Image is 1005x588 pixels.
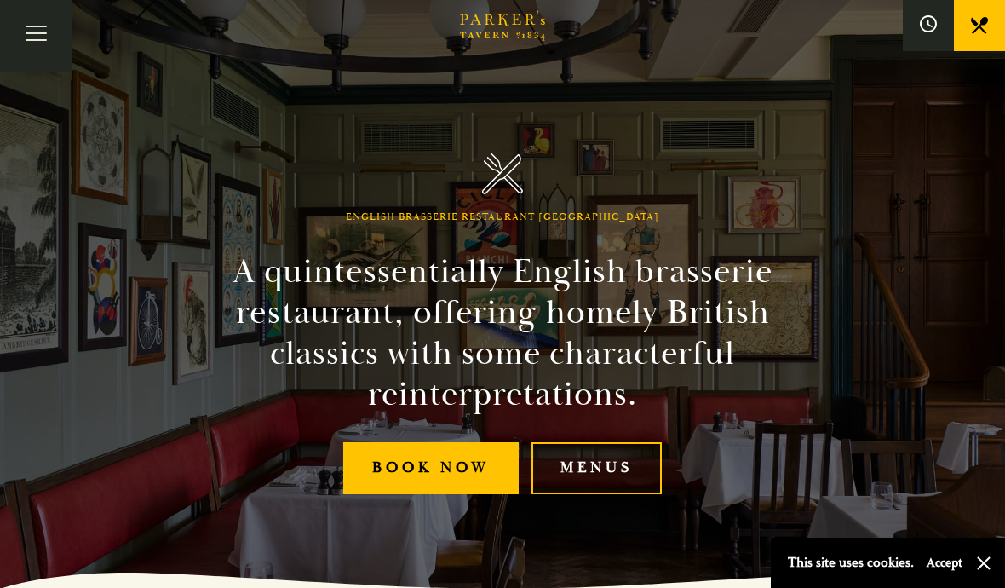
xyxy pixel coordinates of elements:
[927,555,962,571] button: Accept
[788,551,914,575] p: This site uses cookies.
[482,153,524,194] img: Parker's Tavern Brasserie Cambridge
[975,555,992,572] button: Close and accept
[531,442,662,494] a: Menus
[346,211,659,223] h1: English Brasserie Restaurant [GEOGRAPHIC_DATA]
[343,442,519,494] a: Book Now
[182,251,823,415] h2: A quintessentially English brasserie restaurant, offering homely British classics with some chara...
